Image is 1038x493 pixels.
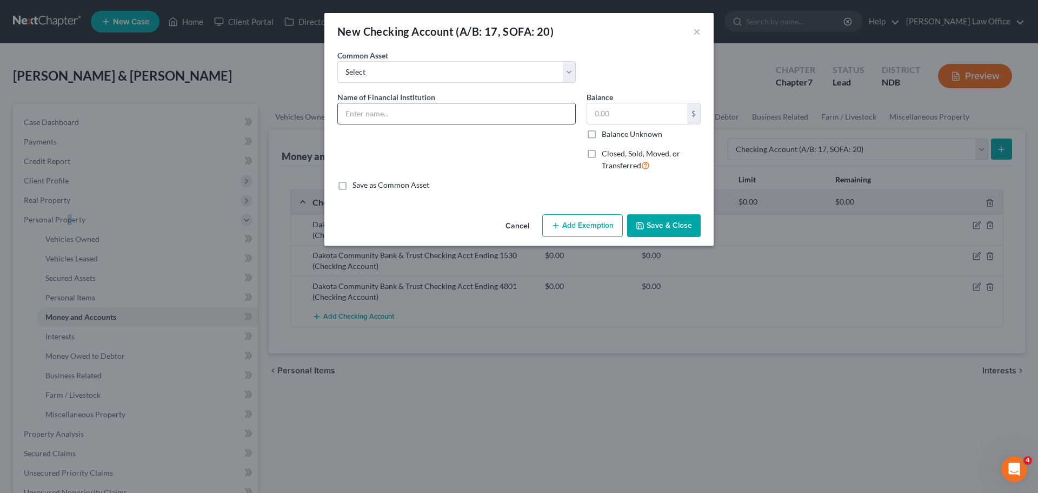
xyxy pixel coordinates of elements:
span: Name of Financial Institution [337,93,435,102]
label: Save as Common Asset [352,180,429,190]
input: 0.00 [587,103,687,124]
label: Balance [587,91,613,103]
button: Add Exemption [542,214,623,237]
div: New Checking Account (A/B: 17, SOFA: 20) [337,24,554,39]
button: Cancel [497,215,538,237]
span: Closed, Sold, Moved, or Transferred [602,149,680,170]
iframe: Intercom live chat [1001,456,1027,482]
span: 4 [1023,456,1032,465]
button: Save & Close [627,214,701,237]
label: Common Asset [337,50,388,61]
input: Enter name... [338,103,575,124]
label: Balance Unknown [602,129,662,140]
button: × [693,25,701,38]
div: $ [687,103,700,124]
